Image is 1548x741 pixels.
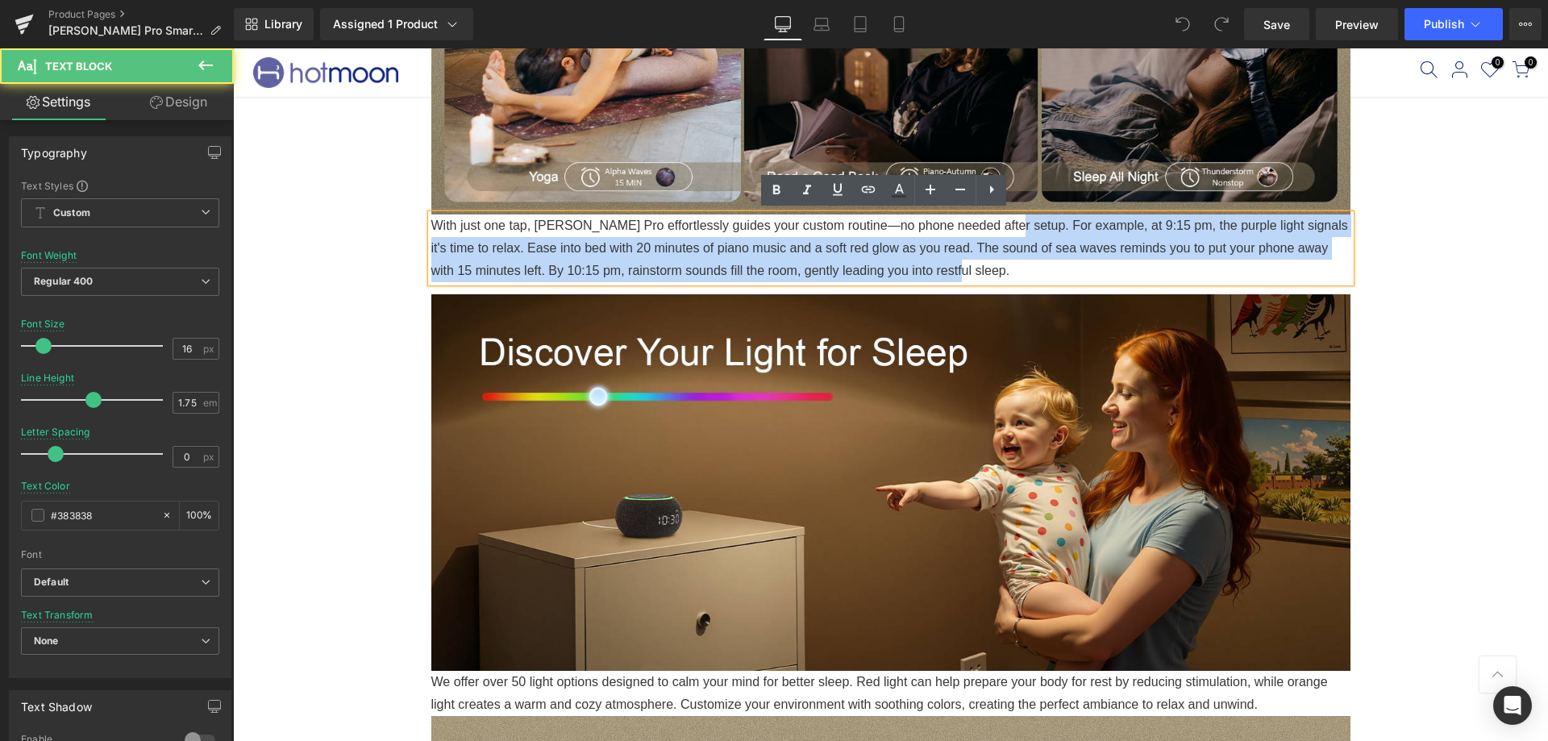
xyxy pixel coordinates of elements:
[1404,8,1503,40] button: Publish
[34,275,94,287] b: Regular 400
[234,8,314,40] a: New Library
[1424,18,1464,31] span: Publish
[203,452,217,462] span: px
[1335,16,1379,33] span: Preview
[198,622,1117,668] p: We offer over 50 light options designed to calm your mind for better sleep. Red light can help pr...
[203,343,217,354] span: px
[841,8,880,40] a: Tablet
[203,398,217,408] span: em
[21,691,92,714] div: Text Shadow
[1263,16,1290,33] span: Save
[21,610,94,621] div: Text Transform
[51,506,154,524] input: Color
[21,137,87,160] div: Typography
[21,427,90,438] div: Letter Spacing
[45,60,112,73] span: Text Block
[198,166,1117,234] p: With just one tap, [PERSON_NAME] Pro effortlessly guides your custom routine—no phone needed afte...
[34,576,69,589] i: Default
[1493,686,1532,725] div: Open Intercom Messenger
[21,549,219,560] div: Font
[21,318,65,330] div: Font Size
[180,502,218,530] div: %
[48,8,234,21] a: Product Pages
[53,206,90,220] b: Custom
[48,24,203,37] span: [PERSON_NAME] Pro Smart Sound Machine
[880,8,918,40] a: Mobile
[1205,8,1238,40] button: Redo
[34,635,59,647] b: None
[21,373,74,384] div: Line Height
[1316,8,1398,40] a: Preview
[120,84,237,120] a: Design
[264,17,302,31] span: Library
[21,179,219,192] div: Text Styles
[802,8,841,40] a: Laptop
[1167,8,1199,40] button: Undo
[21,250,77,261] div: Font Weight
[1509,8,1542,40] button: More
[21,481,70,492] div: Text Color
[333,16,460,32] div: Assigned 1 Product
[764,8,802,40] a: Desktop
